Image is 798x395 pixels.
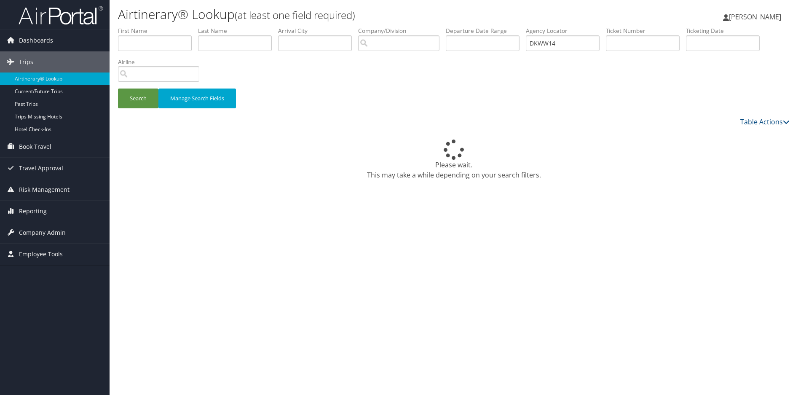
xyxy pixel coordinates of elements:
span: Dashboards [19,30,53,51]
label: Departure Date Range [446,27,526,35]
label: Airline [118,58,206,66]
span: Travel Approval [19,158,63,179]
img: airportal-logo.png [19,5,103,25]
label: Arrival City [278,27,358,35]
label: Ticket Number [606,27,686,35]
span: Book Travel [19,136,51,157]
h1: Airtinerary® Lookup [118,5,566,23]
span: Company Admin [19,222,66,243]
a: Table Actions [740,117,790,126]
a: [PERSON_NAME] [723,4,790,30]
span: [PERSON_NAME] [729,12,781,21]
label: First Name [118,27,198,35]
label: Ticketing Date [686,27,766,35]
label: Last Name [198,27,278,35]
label: Company/Division [358,27,446,35]
button: Search [118,89,158,108]
label: Agency Locator [526,27,606,35]
span: Reporting [19,201,47,222]
small: (at least one field required) [235,8,355,22]
button: Manage Search Fields [158,89,236,108]
span: Trips [19,51,33,73]
span: Employee Tools [19,244,63,265]
span: Risk Management [19,179,70,200]
div: Please wait. This may take a while depending on your search filters. [118,140,790,180]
